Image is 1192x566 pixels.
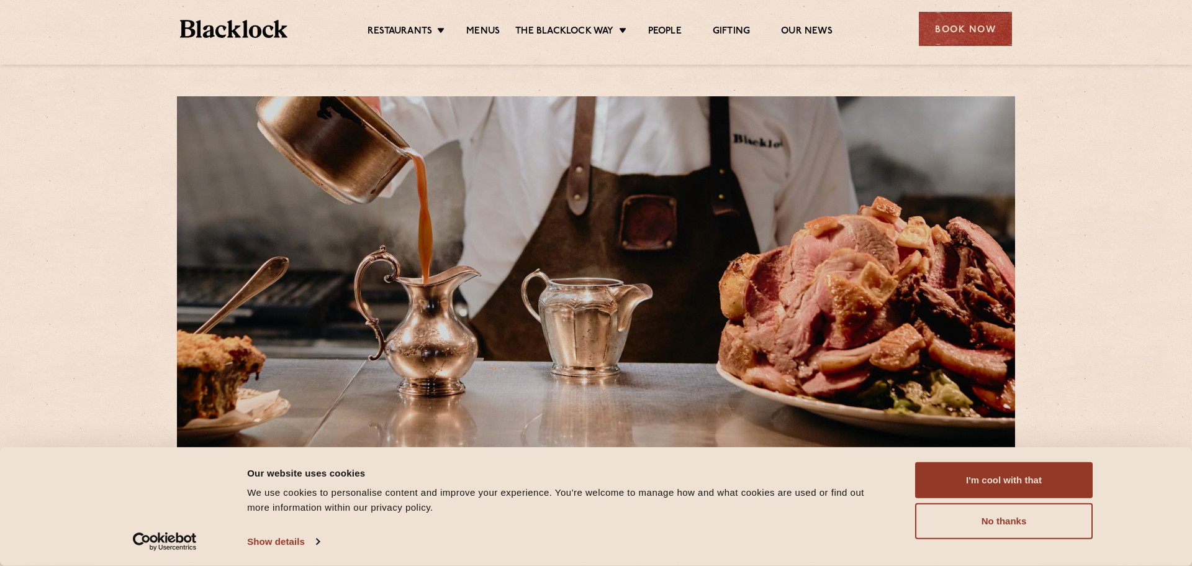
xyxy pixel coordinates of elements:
[648,25,682,39] a: People
[515,25,613,39] a: The Blacklock Way
[919,12,1012,46] div: Book Now
[247,485,887,515] div: We use cookies to personalise content and improve your experience. You're welcome to manage how a...
[915,503,1093,539] button: No thanks
[713,25,750,39] a: Gifting
[368,25,432,39] a: Restaurants
[781,25,833,39] a: Our News
[111,532,219,551] a: Usercentrics Cookiebot - opens in a new window
[247,465,887,480] div: Our website uses cookies
[180,20,287,38] img: BL_Textured_Logo-footer-cropped.svg
[247,532,319,551] a: Show details
[466,25,500,39] a: Menus
[915,462,1093,498] button: I'm cool with that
